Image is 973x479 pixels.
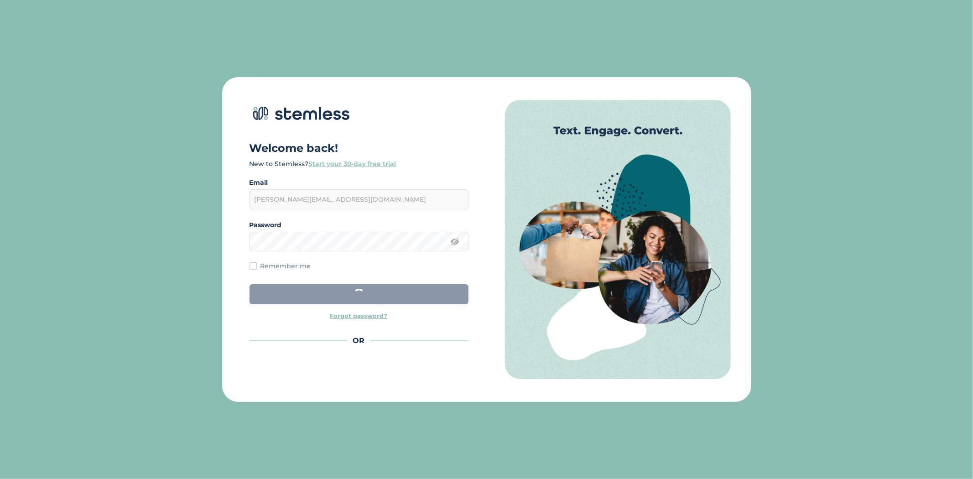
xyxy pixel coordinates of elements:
[250,220,468,230] label: Password
[330,312,388,321] a: Forgot password?
[309,160,396,168] a: Start your 30-day free trial
[250,100,350,127] img: logo-dark-0685b13c.svg
[250,160,396,168] label: New to Stemless?
[250,335,468,346] div: OR
[505,100,731,380] img: Auth image
[250,141,468,156] h1: Welcome back!
[450,237,459,246] img: icon-eye-line-7bc03c5c.svg
[250,178,468,187] label: Email
[927,435,973,479] iframe: Chat Widget
[267,360,458,380] iframe: Sign in with Google Button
